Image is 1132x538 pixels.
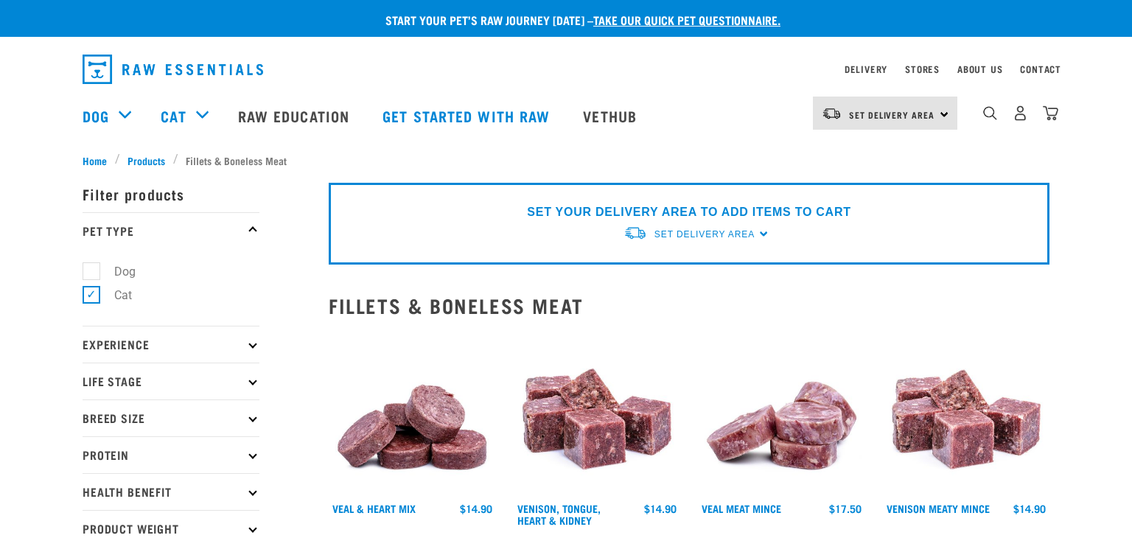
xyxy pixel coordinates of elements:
img: Raw Essentials Logo [83,55,263,84]
span: Products [127,153,165,168]
img: home-icon@2x.png [1043,105,1058,121]
img: user.png [1013,105,1028,121]
img: home-icon-1@2x.png [983,106,997,120]
nav: breadcrumbs [83,153,1049,168]
nav: dropdown navigation [71,49,1061,90]
div: $14.90 [644,503,677,514]
a: Home [83,153,115,168]
p: SET YOUR DELIVERY AREA TO ADD ITEMS TO CART [527,203,850,221]
a: Vethub [568,86,655,145]
a: take our quick pet questionnaire. [593,16,780,23]
h2: Fillets & Boneless Meat [329,294,1049,317]
img: Pile Of Cubed Venison Tongue Mix For Pets [514,329,681,496]
label: Dog [91,262,141,281]
a: Delivery [845,66,887,71]
span: Home [83,153,107,168]
p: Pet Type [83,212,259,249]
img: 1152 Veal Heart Medallions 01 [329,329,496,496]
img: van-moving.png [822,107,842,120]
a: Veal & Heart Mix [332,506,416,511]
a: Get started with Raw [368,86,568,145]
div: $17.50 [829,503,862,514]
p: Experience [83,326,259,363]
a: Stores [905,66,940,71]
a: Veal Meat Mince [702,506,781,511]
span: Set Delivery Area [849,112,934,117]
div: $14.90 [1013,503,1046,514]
a: Venison, Tongue, Heart & Kidney [517,506,601,523]
a: Products [120,153,173,168]
a: Cat [161,105,186,127]
label: Cat [91,286,138,304]
div: $14.90 [460,503,492,514]
a: Contact [1020,66,1061,71]
p: Life Stage [83,363,259,399]
p: Filter products [83,175,259,212]
p: Health Benefit [83,473,259,510]
p: Protein [83,436,259,473]
img: 1160 Veal Meat Mince Medallions 01 [698,329,865,496]
a: Dog [83,105,109,127]
img: 1117 Venison Meat Mince 01 [883,329,1050,496]
img: van-moving.png [623,226,647,241]
a: Venison Meaty Mince [887,506,990,511]
span: Set Delivery Area [654,229,755,240]
p: Breed Size [83,399,259,436]
a: Raw Education [223,86,368,145]
a: About Us [957,66,1002,71]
